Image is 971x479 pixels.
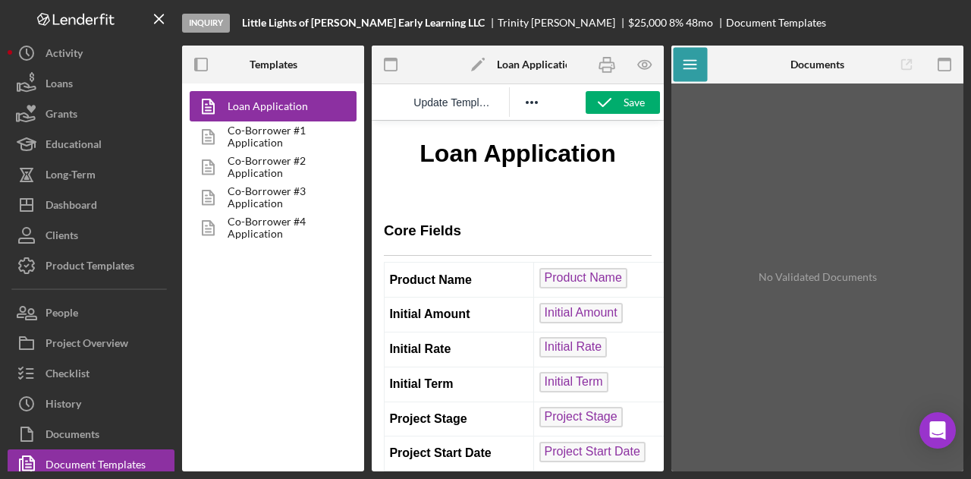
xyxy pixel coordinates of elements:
[407,92,499,113] button: Reset the template to the current product template value
[8,99,174,129] button: Grants
[519,92,545,113] button: Reveal or hide additional toolbar items
[46,298,78,332] div: People
[679,91,956,464] div: No Validated Documents
[8,129,174,159] button: Educational
[46,419,99,453] div: Documents
[46,68,73,102] div: Loans
[669,17,683,29] div: 8 %
[190,121,349,152] a: Co-Borrower #1 Application
[8,68,174,99] button: Loans
[46,220,78,254] div: Clients
[46,129,102,163] div: Educational
[8,419,174,449] button: Documents
[497,58,577,71] b: Loan Application
[586,91,660,114] button: Save
[46,328,128,362] div: Project Overview
[242,17,485,29] b: Little Lights of [PERSON_NAME] Early Learning LLC
[8,389,174,419] button: History
[8,358,174,389] button: Checklist
[46,38,83,72] div: Activity
[46,358,90,392] div: Checklist
[8,159,174,190] button: Long-Term
[8,190,174,220] button: Dashboard
[919,412,956,449] div: Open Intercom Messenger
[726,17,826,29] div: Document Templates
[624,91,645,114] div: Save
[46,99,77,133] div: Grants
[498,17,628,29] div: Trinity [PERSON_NAME]
[190,152,349,182] a: Co-Borrower #2 Application
[8,251,174,281] button: Product Templates
[372,121,664,471] iframe: Rich Text Area
[8,38,174,68] button: Activity
[628,16,667,29] span: $25,000
[8,220,174,251] button: Clients
[46,190,97,224] div: Dashboard
[250,58,297,71] b: Templates
[413,96,493,109] span: Update Template
[46,389,81,423] div: History
[8,298,174,328] button: People
[182,14,230,33] div: Inquiry
[46,251,134,285] div: Product Templates
[190,213,349,243] a: Co-Borrower #4 Application
[790,58,844,71] b: Documents
[686,17,713,29] div: 48 mo
[46,159,96,194] div: Long-Term
[190,91,349,121] a: Loan Application
[190,182,349,213] a: Co-Borrower #3 Application
[8,328,174,358] button: Project Overview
